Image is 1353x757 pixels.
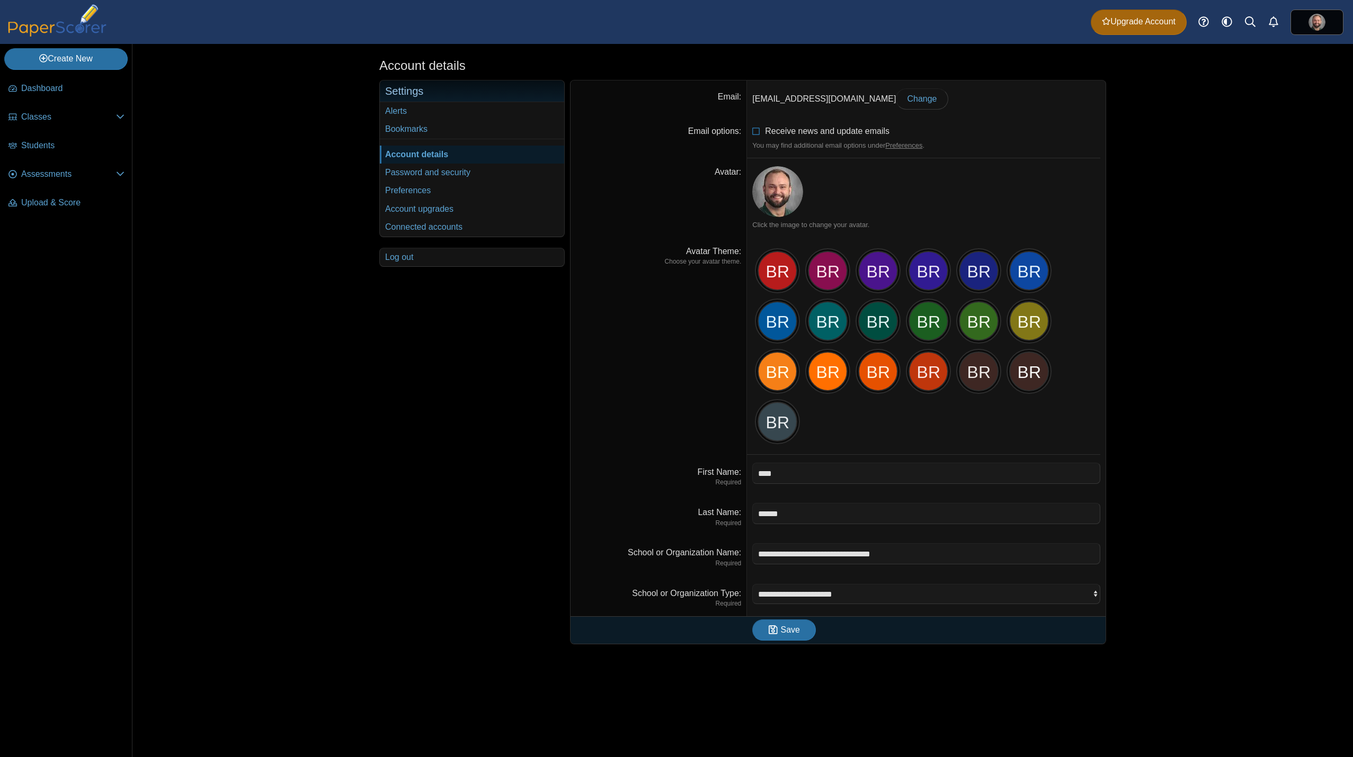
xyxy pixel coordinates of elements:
[4,29,110,38] a: PaperScorer
[4,105,129,130] a: Classes
[808,301,848,341] div: BR
[688,127,742,136] label: Email options
[576,257,741,266] dfn: Choose your avatar theme.
[858,352,898,391] div: BR
[758,251,797,291] div: BR
[718,92,741,101] label: Email
[752,220,1100,230] div: Click the image to change your avatar.
[752,141,1100,150] div: You may find additional email options under .
[1262,11,1285,34] a: Alerts
[959,301,999,341] div: BR
[959,251,999,291] div: BR
[959,352,999,391] div: BR
[808,352,848,391] div: BR
[380,146,564,164] a: Account details
[4,191,129,216] a: Upload & Score
[808,251,848,291] div: BR
[1009,352,1049,391] div: BR
[758,402,797,441] div: BR
[907,94,937,103] span: Change
[576,478,741,487] dfn: Required
[632,589,741,598] label: School or Organization Type
[698,467,742,476] label: First Name
[1091,10,1187,35] a: Upgrade Account
[576,519,741,528] dfn: Required
[1102,16,1176,28] span: Upgrade Account
[576,599,741,608] dfn: Required
[21,140,124,151] span: Students
[909,352,948,391] div: BR
[715,167,741,176] label: Avatar
[909,301,948,341] div: BR
[758,352,797,391] div: BR
[4,76,129,102] a: Dashboard
[380,182,564,200] a: Preferences
[576,559,741,568] dfn: Required
[1290,10,1343,35] a: ps.tlhBEEblj2Xb82sh
[758,301,797,341] div: BR
[885,141,922,149] a: Preferences
[765,127,889,136] span: Receive news and update emails
[4,4,110,37] img: PaperScorer
[21,83,124,94] span: Dashboard
[4,162,129,187] a: Assessments
[858,301,898,341] div: BR
[698,508,741,517] label: Last Name
[21,111,116,123] span: Classes
[380,80,564,102] h3: Settings
[909,251,948,291] div: BR
[380,164,564,182] a: Password and security
[686,247,741,256] label: Avatar Theme
[896,88,948,110] a: Change
[752,166,803,217] img: ps.tlhBEEblj2Xb82sh
[21,197,124,209] span: Upload & Score
[380,218,564,236] a: Connected accounts
[1309,14,1325,31] span: Beau Runyan
[380,200,564,218] a: Account upgrades
[752,619,816,641] button: Save
[858,251,898,291] div: BR
[628,548,741,557] label: School or Organization Name
[379,57,466,75] h1: Account details
[781,625,800,634] span: Save
[4,48,128,69] a: Create New
[1009,251,1049,291] div: BR
[1309,14,1325,31] img: ps.tlhBEEblj2Xb82sh
[1009,301,1049,341] div: BR
[380,120,564,138] a: Bookmarks
[21,168,116,180] span: Assessments
[380,248,564,266] a: Log out
[380,102,564,120] a: Alerts
[4,133,129,159] a: Students
[747,80,1106,118] dd: [EMAIL_ADDRESS][DOMAIN_NAME]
